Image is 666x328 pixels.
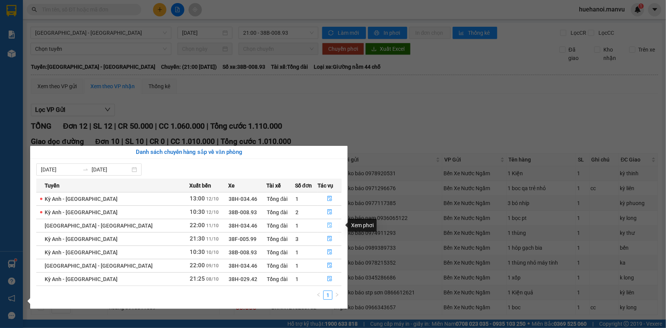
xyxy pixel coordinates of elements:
span: 10/10 [206,250,219,255]
input: Đến ngày [92,165,130,174]
input: Từ ngày [41,165,79,174]
span: Kỳ Anh - [GEOGRAPHIC_DATA] [45,249,118,255]
span: [GEOGRAPHIC_DATA] - [GEOGRAPHIC_DATA] [45,263,153,269]
span: 38B-008.93 [229,209,257,215]
button: file-done [318,260,341,272]
div: Tổng đài [267,235,295,243]
a: 1 [324,291,332,299]
span: file-done [327,276,332,282]
span: Tuyến [45,181,60,190]
span: file-done [327,236,332,242]
span: file-done [327,223,332,229]
div: Tổng đài [267,275,295,283]
button: right [332,291,342,300]
li: Next Page [332,291,342,300]
button: file-done [318,220,341,232]
span: 11/10 [206,223,219,228]
span: Kỳ Anh - [GEOGRAPHIC_DATA] [45,209,118,215]
span: 1 [295,276,298,282]
span: 11/10 [206,236,219,242]
span: 22:00 [190,222,205,229]
span: 1 [295,249,298,255]
div: Tổng đài [267,195,295,203]
span: 08/10 [206,276,219,282]
span: 12/10 [206,210,219,215]
div: Tổng đài [267,221,295,230]
span: swap-right [82,166,89,173]
span: 1 [295,263,298,269]
span: 22:00 [190,262,205,269]
span: Tác vụ [318,181,333,190]
span: right [335,292,339,297]
span: 21:30 [190,235,205,242]
span: 3 [295,236,298,242]
span: Số đơn [295,181,312,190]
span: Kỳ Anh - [GEOGRAPHIC_DATA] [45,276,118,282]
span: Kỳ Anh - [GEOGRAPHIC_DATA] [45,196,118,202]
div: Xem phơi [348,219,377,232]
div: Tổng đài [267,248,295,257]
button: file-done [318,246,341,259]
span: left [316,292,321,297]
span: Xe [228,181,235,190]
span: file-done [327,263,332,269]
button: file-done [318,233,341,245]
span: to [82,166,89,173]
div: Danh sách chuyến hàng sắp về văn phòng [36,148,342,157]
span: 38H-029.42 [229,276,257,282]
span: file-done [327,209,332,215]
button: file-done [318,273,341,285]
span: file-done [327,196,332,202]
span: 1 [295,223,298,229]
span: 12/10 [206,196,219,202]
span: 21:25 [190,275,205,282]
div: Tổng đài [267,262,295,270]
span: 38B-008.93 [229,249,257,255]
span: 38F-005.99 [229,236,256,242]
li: Previous Page [314,291,323,300]
button: left [314,291,323,300]
span: 38H-034.46 [229,223,257,229]
span: Tài xế [267,181,281,190]
span: 2 [295,209,298,215]
span: 38H-034.46 [229,263,257,269]
div: Tổng đài [267,208,295,217]
span: file-done [327,249,332,255]
span: 13:00 [190,195,205,202]
button: file-done [318,206,341,218]
span: Xuất bến [189,181,211,190]
span: 10:30 [190,249,205,255]
span: 38H-034.46 [229,196,257,202]
button: file-done [318,193,341,205]
li: 1 [323,291,332,300]
span: 10:30 [190,208,205,215]
span: 1 [295,196,298,202]
span: [GEOGRAPHIC_DATA] - [GEOGRAPHIC_DATA] [45,223,153,229]
span: Kỳ Anh - [GEOGRAPHIC_DATA] [45,236,118,242]
span: 09/10 [206,263,219,268]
